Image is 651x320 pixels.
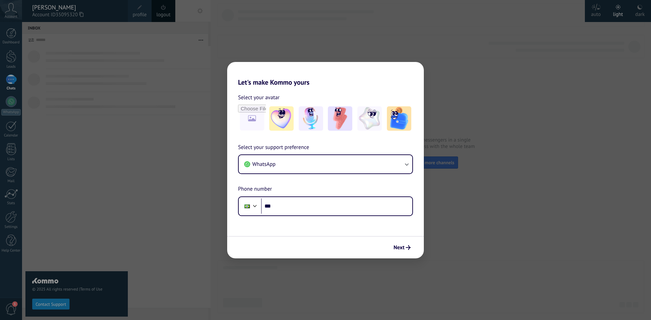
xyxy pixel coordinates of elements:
[391,242,414,253] button: Next
[269,106,294,131] img: -1.jpeg
[238,185,272,194] span: Phone number
[252,161,276,168] span: WhatsApp
[357,106,382,131] img: -4.jpeg
[239,155,412,173] button: WhatsApp
[394,245,405,250] span: Next
[227,62,424,86] h2: Let's make Kommo yours
[238,93,280,102] span: Select your avatar
[238,143,309,152] span: Select your support preference
[241,199,254,213] div: Brazil: + 55
[387,106,411,131] img: -5.jpeg
[328,106,352,131] img: -3.jpeg
[299,106,323,131] img: -2.jpeg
